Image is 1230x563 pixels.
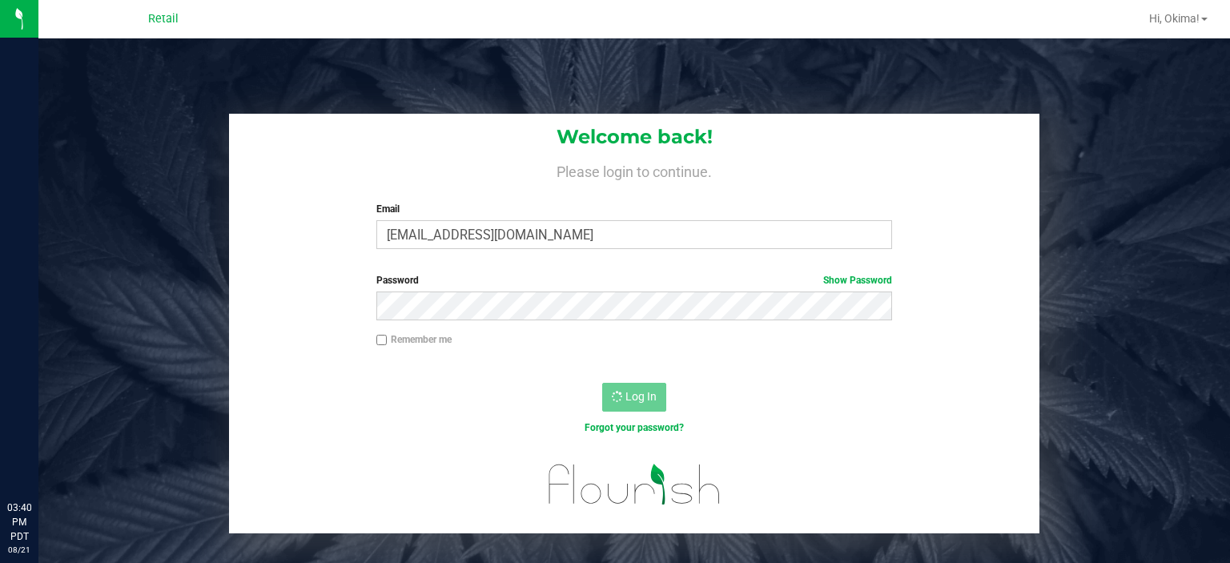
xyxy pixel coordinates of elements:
[625,390,657,403] span: Log In
[7,544,31,556] p: 08/21
[376,202,893,216] label: Email
[533,452,736,517] img: flourish_logo.svg
[7,501,31,544] p: 03:40 PM PDT
[1149,12,1200,25] span: Hi, Okima!
[585,422,684,433] a: Forgot your password?
[823,275,892,286] a: Show Password
[148,12,179,26] span: Retail
[376,275,419,286] span: Password
[229,160,1039,179] h4: Please login to continue.
[229,127,1039,147] h1: Welcome back!
[376,335,388,346] input: Remember me
[376,332,452,347] label: Remember me
[602,383,666,412] button: Log In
